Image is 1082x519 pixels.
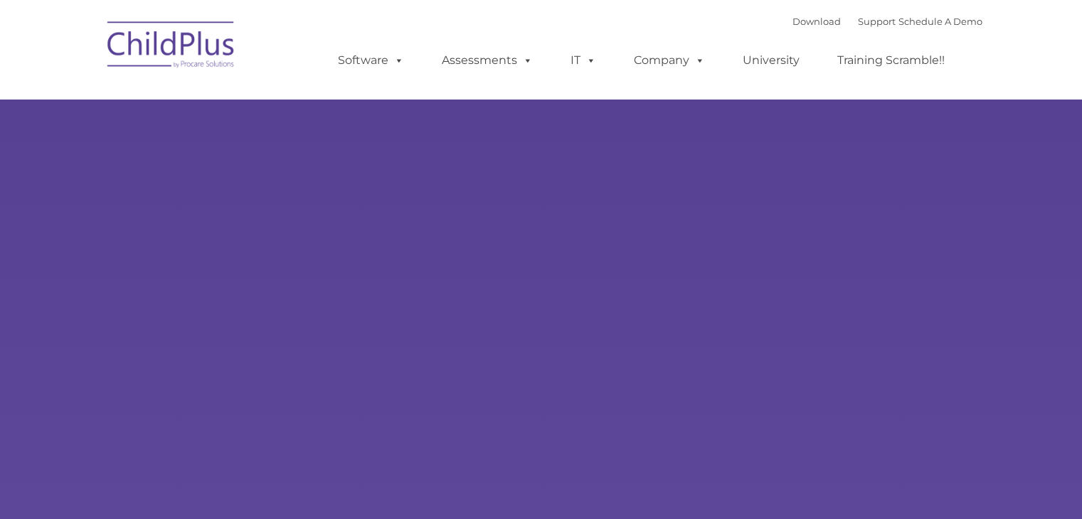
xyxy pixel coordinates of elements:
a: Download [792,16,841,27]
a: Support [858,16,896,27]
a: University [728,46,814,75]
a: Assessments [428,46,547,75]
a: Training Scramble!! [823,46,959,75]
a: Company [620,46,719,75]
a: Schedule A Demo [898,16,982,27]
a: IT [556,46,610,75]
img: ChildPlus by Procare Solutions [100,11,243,82]
font: | [792,16,982,27]
a: Software [324,46,418,75]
